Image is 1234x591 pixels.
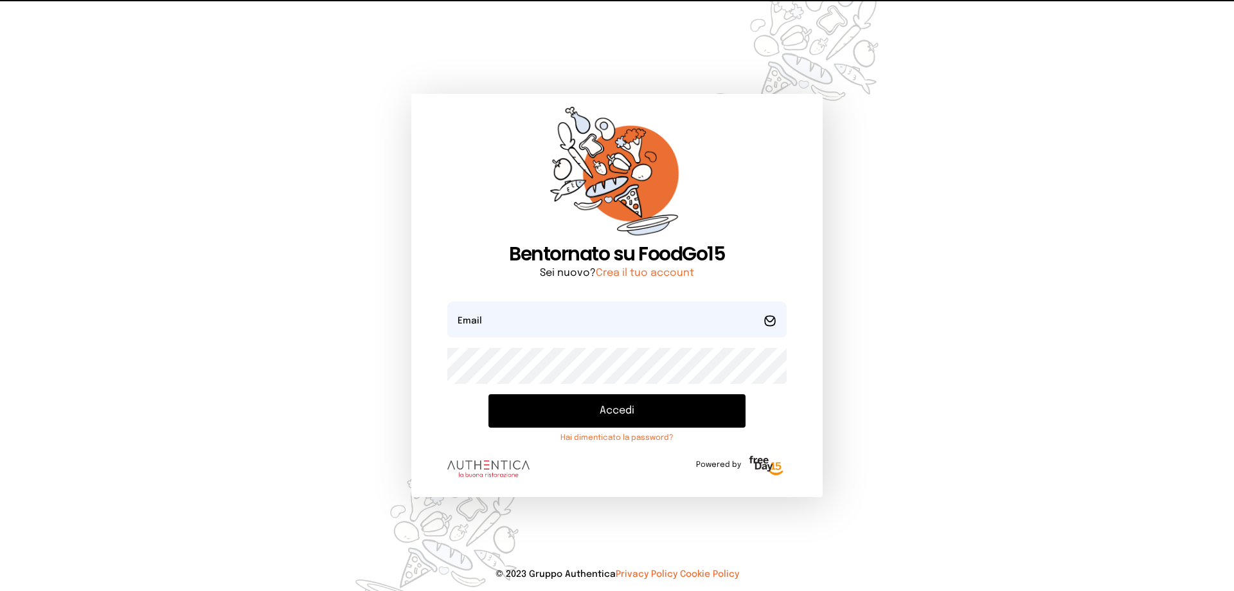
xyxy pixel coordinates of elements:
button: Accedi [488,394,746,428]
a: Cookie Policy [680,570,739,579]
a: Hai dimenticato la password? [488,433,746,443]
img: sticker-orange.65babaf.png [550,107,684,242]
a: Crea il tuo account [596,268,694,278]
span: Powered by [696,460,741,470]
h1: Bentornato su FoodGo15 [447,242,787,266]
p: Sei nuovo? [447,266,787,281]
img: logo-freeday.3e08031.png [746,453,787,479]
a: Privacy Policy [616,570,677,579]
img: logo.8f33a47.png [447,460,530,477]
p: © 2023 Gruppo Authentica [21,568,1213,581]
